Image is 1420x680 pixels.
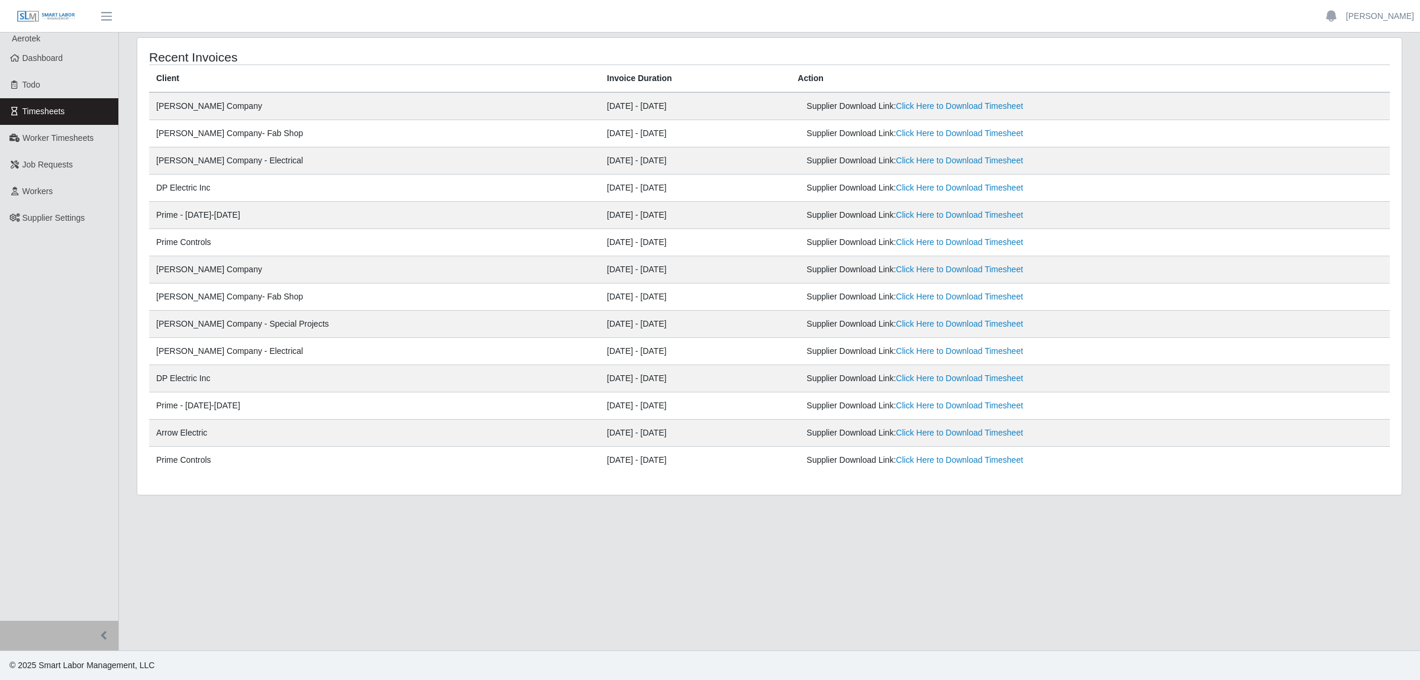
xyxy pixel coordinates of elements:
[806,318,1179,330] div: Supplier Download Link:
[896,210,1023,220] a: Click Here to Download Timesheet
[806,209,1179,221] div: Supplier Download Link:
[806,263,1179,276] div: Supplier Download Link:
[149,92,600,120] td: [PERSON_NAME] Company
[1346,10,1414,22] a: [PERSON_NAME]
[17,10,76,23] img: SLM Logo
[806,399,1179,412] div: Supplier Download Link:
[600,229,791,256] td: [DATE] - [DATE]
[896,101,1023,111] a: Click Here to Download Timesheet
[22,80,40,89] span: Todo
[149,311,600,338] td: [PERSON_NAME] Company - Special Projects
[149,202,600,229] td: Prime - [DATE]-[DATE]
[896,373,1023,383] a: Click Here to Download Timesheet
[149,392,600,420] td: Prime - [DATE]-[DATE]
[790,65,1390,93] th: Action
[600,338,791,365] td: [DATE] - [DATE]
[22,107,65,116] span: Timesheets
[896,237,1023,247] a: Click Here to Download Timesheet
[806,345,1179,357] div: Supplier Download Link:
[896,183,1023,192] a: Click Here to Download Timesheet
[600,92,791,120] td: [DATE] - [DATE]
[22,186,53,196] span: Workers
[806,127,1179,140] div: Supplier Download Link:
[600,392,791,420] td: [DATE] - [DATE]
[22,160,73,169] span: Job Requests
[600,283,791,311] td: [DATE] - [DATE]
[149,120,600,147] td: [PERSON_NAME] Company- Fab Shop
[806,454,1179,466] div: Supplier Download Link:
[806,427,1179,439] div: Supplier Download Link:
[149,65,600,93] th: Client
[600,120,791,147] td: [DATE] - [DATE]
[896,401,1023,410] a: Click Here to Download Timesheet
[896,292,1023,301] a: Click Here to Download Timesheet
[22,53,63,63] span: Dashboard
[149,447,600,474] td: Prime Controls
[22,133,93,143] span: Worker Timesheets
[149,256,600,283] td: [PERSON_NAME] Company
[896,156,1023,165] a: Click Here to Download Timesheet
[896,346,1023,356] a: Click Here to Download Timesheet
[806,182,1179,194] div: Supplier Download Link:
[896,128,1023,138] a: Click Here to Download Timesheet
[149,50,656,65] h4: Recent Invoices
[149,420,600,447] td: Arrow Electric
[806,154,1179,167] div: Supplier Download Link:
[600,256,791,283] td: [DATE] - [DATE]
[149,147,600,175] td: [PERSON_NAME] Company - Electrical
[896,319,1023,328] a: Click Here to Download Timesheet
[149,283,600,311] td: [PERSON_NAME] Company- Fab Shop
[600,420,791,447] td: [DATE] - [DATE]
[600,175,791,202] td: [DATE] - [DATE]
[806,236,1179,249] div: Supplier Download Link:
[600,202,791,229] td: [DATE] - [DATE]
[149,229,600,256] td: Prime Controls
[600,65,791,93] th: Invoice Duration
[149,175,600,202] td: DP Electric Inc
[896,265,1023,274] a: Click Here to Download Timesheet
[149,338,600,365] td: [PERSON_NAME] Company - Electrical
[22,213,85,223] span: Supplier Settings
[600,365,791,392] td: [DATE] - [DATE]
[600,147,791,175] td: [DATE] - [DATE]
[9,660,154,670] span: © 2025 Smart Labor Management, LLC
[600,311,791,338] td: [DATE] - [DATE]
[896,428,1023,437] a: Click Here to Download Timesheet
[896,455,1023,465] a: Click Here to Download Timesheet
[806,291,1179,303] div: Supplier Download Link:
[149,365,600,392] td: DP Electric Inc
[600,447,791,474] td: [DATE] - [DATE]
[806,100,1179,112] div: Supplier Download Link:
[806,372,1179,385] div: Supplier Download Link:
[12,34,40,43] span: Aerotek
